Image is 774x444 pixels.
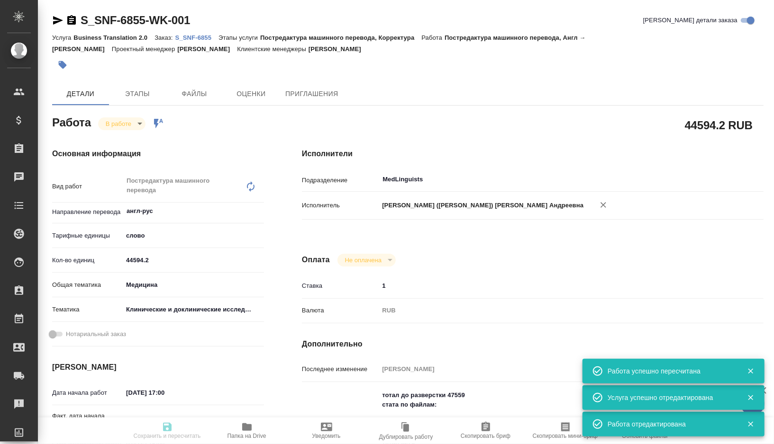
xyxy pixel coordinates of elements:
button: Удалить исполнителя [593,195,614,215]
button: Не оплачена [342,256,384,264]
p: [PERSON_NAME] [177,45,237,53]
p: Business Translation 2.0 [73,34,155,41]
a: S_SNF-6855 [175,33,219,41]
button: Скопировать ссылку для ЯМессенджера [52,15,64,26]
input: ✎ Введи что-нибудь [379,279,725,293]
p: Тематика [52,305,123,314]
p: Услуга [52,34,73,41]
span: [PERSON_NAME] детали заказа [643,16,738,25]
p: Последнее изменение [302,364,379,374]
p: Вид работ [52,182,123,191]
span: Дублировать работу [379,434,433,440]
span: Приглашения [285,88,338,100]
span: Оценки [228,88,274,100]
input: Пустое поле [379,362,725,376]
div: RUB [379,302,725,319]
span: Файлы [172,88,217,100]
h4: [PERSON_NAME] [52,362,264,373]
div: Медицина [123,277,264,293]
input: ✎ Введи что-нибудь [123,253,264,267]
span: Уведомить [312,433,341,439]
p: S_SNF-6855 [175,34,219,41]
button: Скопировать мини-бриф [526,417,605,444]
span: Детали [58,88,103,100]
button: Open [720,178,722,180]
p: [PERSON_NAME] [309,45,368,53]
span: Этапы [115,88,160,100]
h2: Работа [52,113,91,130]
p: Подразделение [302,176,379,185]
p: Заказ: [155,34,175,41]
button: Закрыть [741,420,760,428]
span: Скопировать мини-бриф [533,433,598,439]
div: В работе [98,117,146,130]
div: Услуга успешно отредактирована [608,393,733,402]
h4: Основная информация [52,148,264,160]
button: Папка на Drive [207,417,287,444]
p: Постредактура машинного перевода, Корректура [260,34,421,41]
p: Проектный менеджер [112,45,177,53]
div: В работе [337,254,396,266]
p: Дата начала работ [52,388,123,398]
input: Пустое поле [123,414,206,427]
button: Добавить тэг [52,54,73,75]
button: Закрыть [741,367,760,375]
button: В работе [103,120,134,128]
p: Этапы услуги [219,34,260,41]
input: ✎ Введи что-нибудь [123,386,206,400]
p: Факт. дата начала работ [52,411,123,430]
p: Клиентские менеджеры [237,45,309,53]
button: Дублировать работу [366,417,446,444]
p: Валюта [302,306,379,315]
span: Нотариальный заказ [66,329,126,339]
button: Закрыть [741,393,760,402]
button: Уведомить [287,417,366,444]
button: Скопировать бриф [446,417,526,444]
p: Исполнитель [302,201,379,210]
h4: Дополнительно [302,338,764,350]
p: Кол-во единиц [52,256,123,265]
p: Общая тематика [52,280,123,290]
h2: 44594.2 RUB [685,117,753,133]
p: Работа [421,34,445,41]
button: Сохранить и пересчитать [127,417,207,444]
span: Сохранить и пересчитать [134,433,201,439]
p: Ставка [302,281,379,291]
div: слово [123,228,264,244]
button: Open [259,210,261,212]
span: Скопировать бриф [461,433,510,439]
button: Скопировать ссылку [66,15,77,26]
h4: Исполнители [302,148,764,160]
h4: Оплата [302,254,330,266]
div: Работа успешно пересчитана [608,366,733,376]
div: Клинические и доклинические исследования [123,302,264,318]
span: Папка на Drive [228,433,266,439]
p: Тарифные единицы [52,231,123,240]
a: S_SNF-6855-WK-001 [81,14,190,27]
div: Работа отредактирована [608,419,733,429]
p: Направление перевода [52,207,123,217]
p: [PERSON_NAME] ([PERSON_NAME]) [PERSON_NAME] Андреевна [379,201,583,210]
